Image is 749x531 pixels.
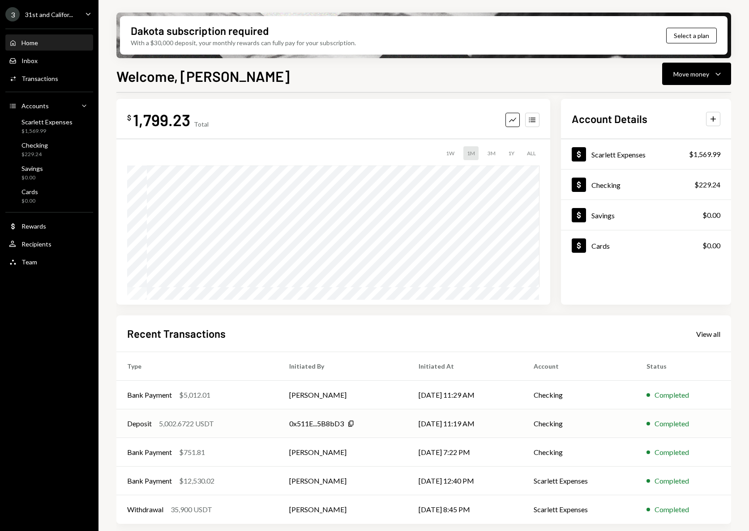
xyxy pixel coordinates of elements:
th: Type [116,352,278,381]
td: [DATE] 8:45 PM [408,495,523,524]
div: $0.00 [21,197,38,205]
td: [DATE] 11:29 AM [408,381,523,409]
div: 31st and Califor... [25,11,73,18]
div: Bank Payment [127,447,172,458]
div: $0.00 [702,240,720,251]
a: Home [5,34,93,51]
div: Completed [655,504,689,515]
div: 3M [484,146,499,160]
td: Checking [523,381,636,409]
th: Status [636,352,731,381]
div: Completed [655,447,689,458]
a: Cards$0.00 [5,185,93,207]
a: Team [5,254,93,270]
div: 3 [5,7,20,21]
td: [DATE] 7:22 PM [408,438,523,467]
div: 1W [442,146,458,160]
button: Move money [662,63,731,85]
h2: Recent Transactions [127,326,226,341]
div: Withdrawal [127,504,163,515]
div: Checking [591,181,621,189]
div: 35,900 USDT [171,504,212,515]
td: [DATE] 11:19 AM [408,409,523,438]
div: Deposit [127,418,152,429]
a: Checking$229.24 [5,139,93,160]
div: $229.24 [694,179,720,190]
button: Select a plan [666,28,717,43]
div: Dakota subscription required [131,23,269,38]
div: $229.24 [21,151,48,158]
th: Initiated At [408,352,523,381]
div: With a $30,000 deposit, your monthly rewards can fully pay for your subscription. [131,38,356,47]
div: ALL [523,146,539,160]
div: $751.81 [179,447,205,458]
div: Cards [591,242,610,250]
div: Bank Payment [127,476,172,486]
td: [DATE] 12:40 PM [408,467,523,495]
a: Scarlett Expenses$1,569.99 [5,115,93,137]
div: Inbox [21,57,38,64]
div: 1M [463,146,479,160]
a: Scarlett Expenses$1,569.99 [561,139,731,169]
div: Accounts [21,102,49,110]
div: Completed [655,418,689,429]
div: 5,002.6722 USDT [159,418,214,429]
div: Home [21,39,38,47]
a: Savings$0.00 [5,162,93,183]
div: Bank Payment [127,390,172,400]
div: $0.00 [702,210,720,221]
div: Cards [21,188,38,195]
div: Checking [21,141,48,149]
a: Inbox [5,52,93,68]
div: Savings [591,211,615,220]
a: Savings$0.00 [561,200,731,230]
a: Transactions [5,70,93,86]
td: [PERSON_NAME] [278,467,408,495]
td: Scarlett Expenses [523,495,636,524]
td: Checking [523,409,636,438]
td: [PERSON_NAME] [278,381,408,409]
div: Scarlett Expenses [21,118,73,126]
div: Team [21,258,37,266]
td: [PERSON_NAME] [278,438,408,467]
div: $ [127,113,131,122]
div: 1Y [505,146,518,160]
div: Scarlett Expenses [591,150,646,159]
a: View all [696,329,720,339]
div: $5,012.01 [179,390,210,400]
div: Rewards [21,222,46,230]
div: $1,569.99 [689,149,720,160]
a: Accounts [5,98,93,114]
div: 1,799.23 [133,110,190,130]
div: View all [696,330,720,339]
div: Move money [673,69,709,79]
a: Rewards [5,218,93,234]
a: Recipients [5,236,93,252]
td: [PERSON_NAME] [278,495,408,524]
div: Completed [655,390,689,400]
div: Savings [21,165,43,172]
th: Initiated By [278,352,408,381]
div: Recipients [21,240,51,248]
h2: Account Details [572,111,647,126]
div: Completed [655,476,689,486]
a: Checking$229.24 [561,170,731,200]
td: Scarlett Expenses [523,467,636,495]
div: Transactions [21,75,58,82]
div: $12,530.02 [179,476,214,486]
h1: Welcome, [PERSON_NAME] [116,67,290,85]
td: Checking [523,438,636,467]
div: Total [194,120,209,128]
div: $0.00 [21,174,43,182]
a: Cards$0.00 [561,230,731,260]
div: $1,569.99 [21,127,73,135]
th: Account [523,352,636,381]
div: 0x511E...5B8bD3 [289,418,344,429]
